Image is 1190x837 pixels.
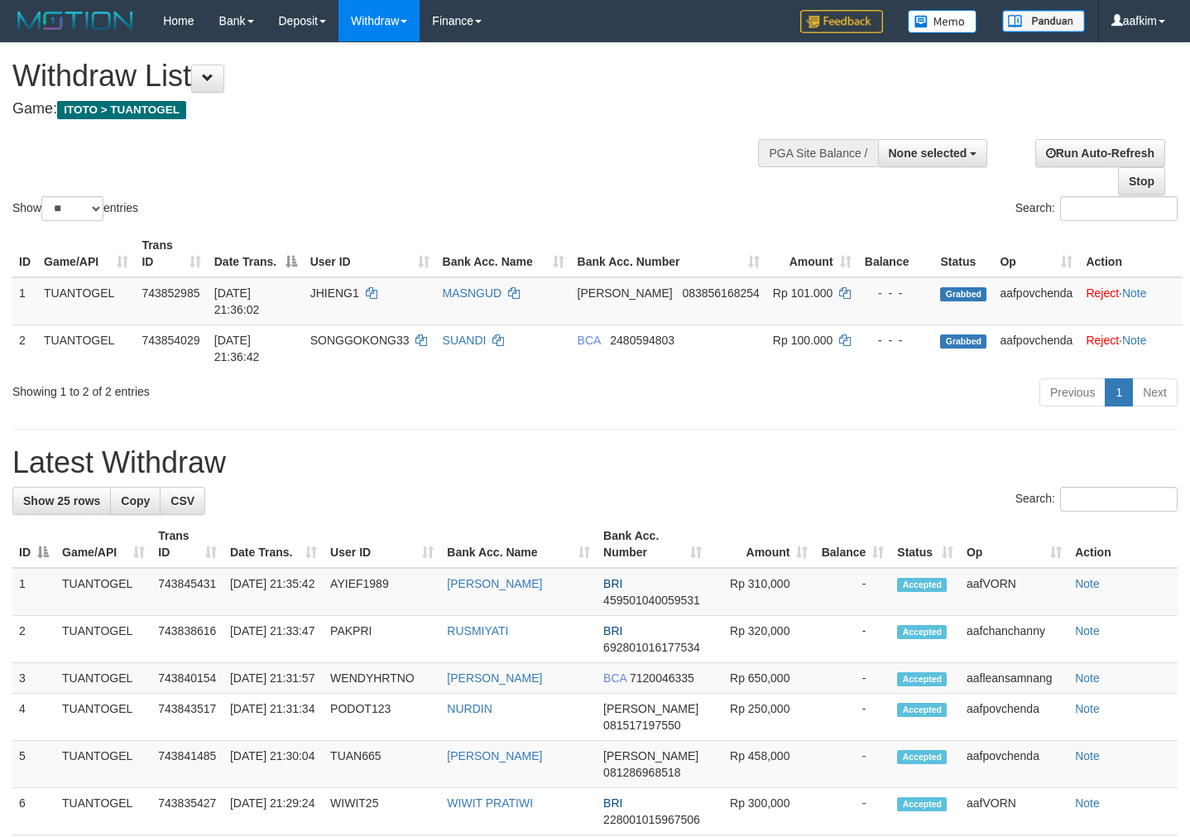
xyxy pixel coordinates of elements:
a: RUSMIYATI [447,624,508,637]
a: SUANDI [443,334,487,347]
a: Note [1075,749,1100,762]
td: aafpovchenda [960,694,1068,741]
a: Reject [1086,286,1119,300]
td: 2 [12,325,37,372]
td: 743845431 [151,568,223,616]
a: Copy [110,487,161,515]
span: Accepted [897,672,947,686]
span: [DATE] 21:36:42 [214,334,260,363]
span: Rp 100.000 [773,334,833,347]
td: 5 [12,741,55,788]
span: None selected [889,147,967,160]
label: Show entries [12,196,138,221]
th: Balance [858,230,934,277]
span: [PERSON_NAME] [578,286,673,300]
td: Rp 320,000 [708,616,814,663]
td: · [1079,325,1183,372]
span: BCA [603,671,626,685]
td: aafpovchenda [993,325,1079,372]
td: - [814,694,890,741]
th: Bank Acc. Number: activate to sort column ascending [597,521,708,568]
span: Copy 2480594803 to clipboard [610,334,674,347]
span: Copy 081517197550 to clipboard [603,719,680,732]
div: PGA Site Balance / [758,139,877,167]
td: AYIEF1989 [324,568,440,616]
td: - [814,568,890,616]
td: 2 [12,616,55,663]
a: Stop [1118,167,1165,195]
div: Showing 1 to 2 of 2 entries [12,377,483,400]
td: Rp 650,000 [708,663,814,694]
td: 1 [12,277,37,325]
img: MOTION_logo.png [12,8,138,33]
td: 4 [12,694,55,741]
a: 1 [1105,378,1133,406]
span: Copy 083856168254 to clipboard [682,286,759,300]
td: [DATE] 21:31:34 [223,694,324,741]
th: Date Trans.: activate to sort column descending [208,230,304,277]
a: Note [1075,702,1100,715]
h4: Game: [12,101,777,118]
span: SONGGOKONG33 [310,334,410,347]
td: aafVORN [960,788,1068,835]
span: [PERSON_NAME] [603,749,698,762]
button: None selected [878,139,988,167]
td: aafVORN [960,568,1068,616]
td: 743843517 [151,694,223,741]
td: TUANTOGEL [55,663,151,694]
h1: Withdraw List [12,60,777,93]
th: Amount: activate to sort column ascending [766,230,858,277]
a: WIWIT PRATIWI [447,796,533,810]
a: MASNGUD [443,286,502,300]
td: aafpovchenda [993,277,1079,325]
th: Action [1079,230,1183,277]
span: Copy 228001015967506 to clipboard [603,813,700,826]
span: Show 25 rows [23,494,100,507]
td: Rp 300,000 [708,788,814,835]
th: Bank Acc. Name: activate to sort column ascending [436,230,571,277]
span: Copy 692801016177534 to clipboard [603,641,700,654]
td: TUANTOGEL [55,741,151,788]
a: Run Auto-Refresh [1035,139,1165,167]
input: Search: [1060,487,1178,512]
td: Rp 310,000 [708,568,814,616]
span: BCA [578,334,601,347]
span: BRI [603,577,622,590]
td: 743840154 [151,663,223,694]
a: Note [1075,671,1100,685]
td: - [814,741,890,788]
td: TUANTOGEL [55,616,151,663]
label: Search: [1015,487,1178,512]
a: CSV [160,487,205,515]
a: Note [1075,624,1100,637]
span: Grabbed [940,334,986,349]
td: 743835427 [151,788,223,835]
td: 743841485 [151,741,223,788]
span: Accepted [897,797,947,811]
td: [DATE] 21:31:57 [223,663,324,694]
a: [PERSON_NAME] [447,577,542,590]
span: ITOTO > TUANTOGEL [57,101,186,119]
th: Op: activate to sort column ascending [960,521,1068,568]
td: - [814,663,890,694]
td: WENDYHRTNO [324,663,440,694]
span: BRI [603,796,622,810]
span: 743854029 [142,334,199,347]
span: Copy 081286968518 to clipboard [603,766,680,779]
th: Trans ID: activate to sort column ascending [151,521,223,568]
td: Rp 458,000 [708,741,814,788]
td: 3 [12,663,55,694]
span: 743852985 [142,286,199,300]
td: [DATE] 21:29:24 [223,788,324,835]
th: Trans ID: activate to sort column ascending [135,230,207,277]
span: Accepted [897,703,947,717]
th: Game/API: activate to sort column ascending [37,230,135,277]
a: Note [1075,796,1100,810]
img: Button%20Memo.svg [908,10,977,33]
span: Rp 101.000 [773,286,833,300]
td: - [814,788,890,835]
span: Accepted [897,625,947,639]
th: Bank Acc. Name: activate to sort column ascending [440,521,597,568]
img: Feedback.jpg [800,10,883,33]
th: Bank Acc. Number: activate to sort column ascending [571,230,766,277]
